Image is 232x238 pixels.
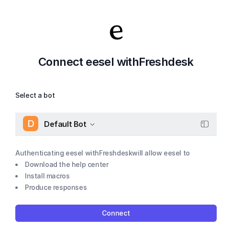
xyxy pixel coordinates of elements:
label: Select a bot [15,90,217,101]
li: Install macros [15,170,217,182]
p: Authenticating eesel with Freshdesk will allow eesel to [15,147,217,159]
span: D [23,116,38,131]
h2: Connect eesel with Freshdesk [15,53,217,71]
li: Download the help center [15,159,217,170]
button: Connect [15,205,217,222]
li: Produce responses [15,182,217,193]
img: Your Company [107,23,126,42]
button: DDefault Bot [15,113,217,135]
span: Default Bot [44,117,87,131]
